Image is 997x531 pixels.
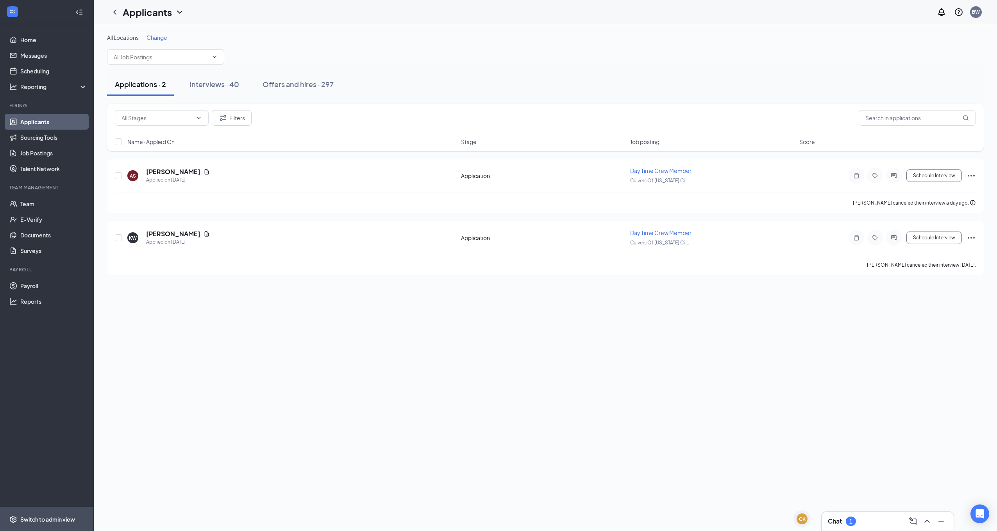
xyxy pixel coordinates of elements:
[110,7,120,17] svg: ChevronLeft
[937,7,946,17] svg: Notifications
[20,212,87,227] a: E-Verify
[870,235,880,241] svg: Tag
[970,504,989,523] div: Open Intercom Messenger
[20,83,88,91] div: Reporting
[852,235,861,241] svg: Note
[907,515,919,527] button: ComposeMessage
[204,231,210,237] svg: Document
[127,138,175,146] span: Name · Applied On
[20,32,87,48] a: Home
[922,517,932,526] svg: ChevronUp
[146,176,210,184] div: Applied on [DATE]
[630,167,691,174] span: Day Time Crew Member
[967,171,976,180] svg: Ellipses
[20,294,87,309] a: Reports
[121,114,193,122] input: All Stages
[461,172,625,180] div: Application
[972,9,980,15] div: BW
[130,173,136,179] div: AS
[20,196,87,212] a: Team
[175,7,184,17] svg: ChevronDown
[146,167,200,176] h5: [PERSON_NAME]
[889,173,899,179] svg: ActiveChat
[936,517,946,526] svg: Minimize
[20,114,87,130] a: Applicants
[906,232,962,244] button: Schedule Interview
[212,110,252,126] button: Filter Filters
[20,515,75,523] div: Switch to admin view
[20,278,87,294] a: Payroll
[204,169,210,175] svg: Document
[852,173,861,179] svg: Note
[853,199,976,207] div: [PERSON_NAME] canceled their interview a day ago.
[107,34,139,41] span: All Locations
[849,518,852,525] div: 1
[630,240,689,246] span: Culvers Of [US_STATE] Ci ...
[129,235,137,241] div: KW
[147,34,167,41] span: Change
[630,138,659,146] span: Job posting
[954,7,963,17] svg: QuestionInfo
[75,8,83,16] svg: Collapse
[630,229,691,236] span: Day Time Crew Member
[935,515,947,527] button: Minimize
[20,63,87,79] a: Scheduling
[9,184,86,191] div: Team Management
[921,515,933,527] button: ChevronUp
[799,138,815,146] span: Score
[461,234,625,242] div: Application
[9,102,86,109] div: Hiring
[859,110,976,126] input: Search in applications
[20,227,87,243] a: Documents
[146,238,210,246] div: Applied on [DATE]
[828,517,842,526] h3: Chat
[20,161,87,176] a: Talent Network
[20,243,87,258] a: Surveys
[799,516,806,522] div: CK
[115,79,166,89] div: Applications · 2
[218,113,228,123] svg: Filter
[123,5,172,19] h1: Applicants
[263,79,334,89] div: Offers and hires · 297
[9,515,17,523] svg: Settings
[189,79,239,89] div: Interviews · 40
[9,8,16,16] svg: WorkstreamLogo
[196,115,202,121] svg: ChevronDown
[20,145,87,161] a: Job Postings
[211,54,218,60] svg: ChevronDown
[906,169,962,182] button: Schedule Interview
[20,130,87,145] a: Sourcing Tools
[9,83,17,91] svg: Analysis
[114,53,208,61] input: All Job Postings
[146,230,200,238] h5: [PERSON_NAME]
[867,261,976,269] div: [PERSON_NAME] canceled their interview [DATE].
[630,178,689,184] span: Culvers Of [US_STATE] Ci ...
[9,266,86,273] div: Payroll
[20,48,87,63] a: Messages
[967,233,976,242] svg: Ellipses
[908,517,918,526] svg: ComposeMessage
[870,173,880,179] svg: Tag
[970,200,976,206] svg: Info
[963,115,969,121] svg: MagnifyingGlass
[461,138,477,146] span: Stage
[889,235,899,241] svg: ActiveChat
